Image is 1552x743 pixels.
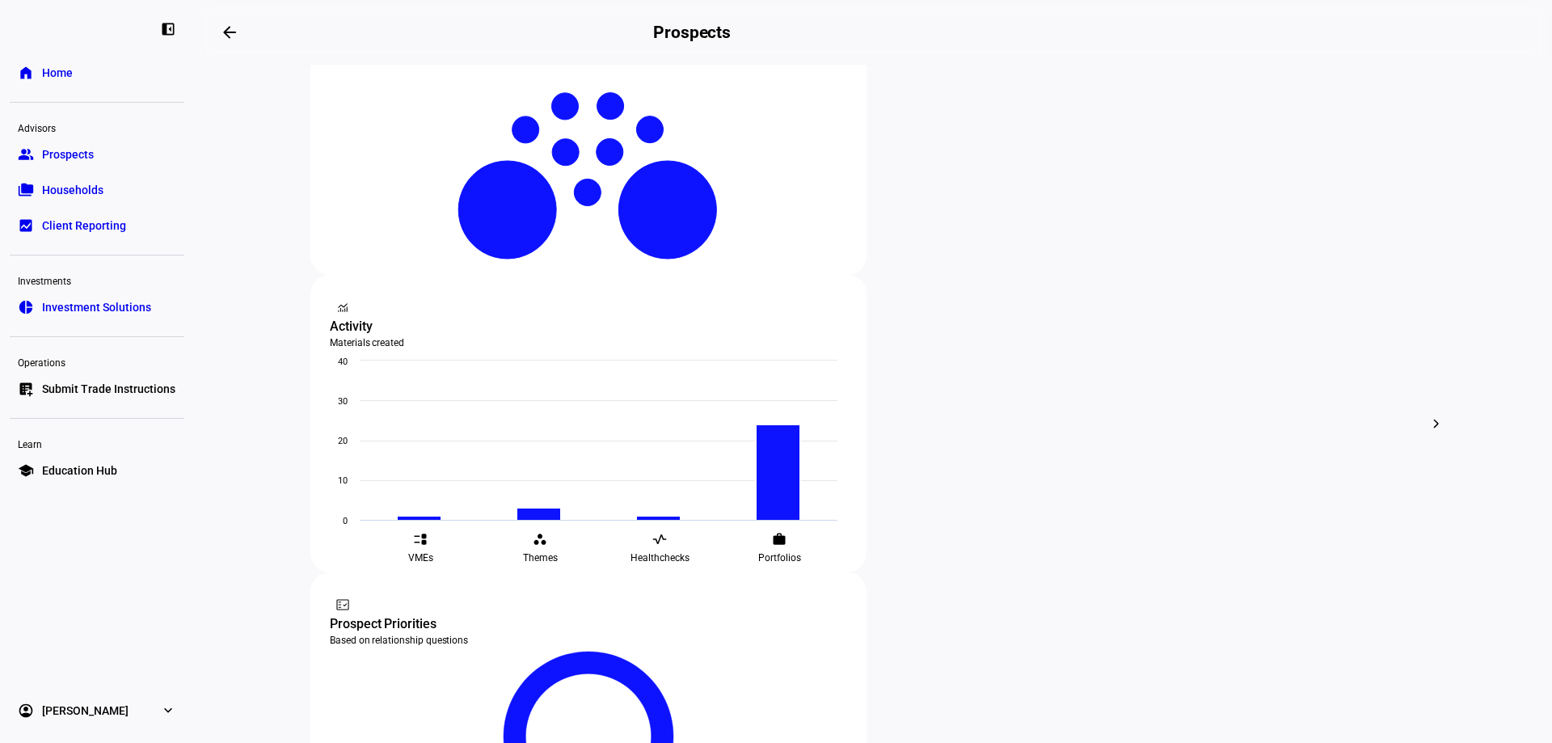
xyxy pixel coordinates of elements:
div: Activity [330,317,847,336]
div: Materials created [330,336,847,349]
span: VMEs [408,551,433,564]
text: 0 [343,516,348,526]
div: Advisors [10,116,184,138]
h2: Prospects [653,23,731,42]
eth-mat-symbol: event_list [413,532,428,547]
eth-mat-symbol: school [18,462,34,479]
span: Households [42,182,103,198]
mat-icon: chevron_right [1427,414,1446,433]
a: bid_landscapeClient Reporting [10,209,184,242]
span: Submit Trade Instructions [42,381,175,397]
eth-mat-symbol: left_panel_close [160,21,176,37]
div: Investments [10,268,184,291]
span: Prospects [42,146,94,163]
eth-mat-symbol: group [18,146,34,163]
span: Portfolios [758,551,801,564]
a: groupProspects [10,138,184,171]
a: folder_copyHouseholds [10,174,184,206]
eth-mat-symbol: work [772,532,787,547]
text: 10 [338,475,348,486]
span: Home [42,65,73,81]
span: Client Reporting [42,217,126,234]
text: 30 [338,396,348,407]
div: Learn [10,432,184,454]
mat-icon: fact_check [335,597,351,613]
eth-mat-symbol: list_alt_add [18,381,34,397]
eth-mat-symbol: bid_landscape [18,217,34,234]
eth-mat-symbol: account_circle [18,703,34,719]
eth-mat-symbol: pie_chart [18,299,34,315]
eth-mat-symbol: vital_signs [652,532,667,547]
mat-icon: arrow_backwards [220,23,239,42]
span: Themes [523,551,558,564]
mat-icon: monitoring [335,299,351,315]
span: Education Hub [42,462,117,479]
eth-mat-symbol: folder_copy [18,182,34,198]
span: Investment Solutions [42,299,151,315]
div: Operations [10,350,184,373]
span: [PERSON_NAME] [42,703,129,719]
eth-mat-symbol: expand_more [160,703,176,719]
div: Based on relationship questions [330,634,847,647]
text: 40 [338,357,348,367]
a: homeHome [10,57,184,89]
text: 20 [338,436,348,446]
eth-mat-symbol: workspaces [533,532,547,547]
eth-mat-symbol: home [18,65,34,81]
span: Healthchecks [630,551,690,564]
div: Prospect Priorities [330,614,847,634]
a: pie_chartInvestment Solutions [10,291,184,323]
